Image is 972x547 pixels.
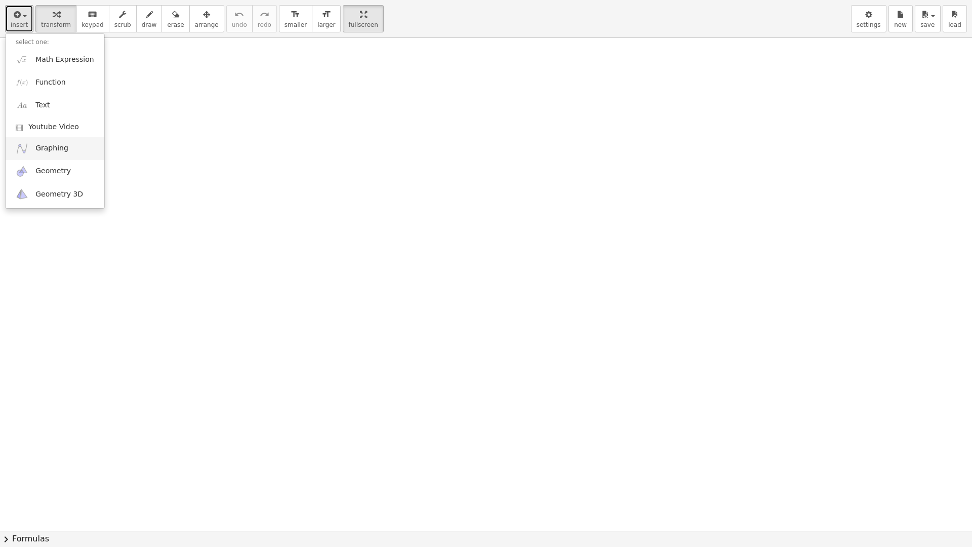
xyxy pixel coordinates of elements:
button: new [888,5,913,32]
img: Aa.png [16,99,28,112]
button: transform [35,5,76,32]
img: ggb-graphing.svg [16,142,28,155]
a: Function [6,71,104,94]
button: arrange [189,5,224,32]
button: undoundo [226,5,253,32]
a: Text [6,94,104,117]
img: ggb-3d.svg [16,188,28,201]
button: format_sizelarger [312,5,341,32]
a: Geometry [6,160,104,183]
span: Math Expression [35,55,94,65]
button: draw [136,5,163,32]
a: Graphing [6,137,104,160]
span: smaller [285,21,307,28]
i: redo [260,9,269,21]
button: format_sizesmaller [279,5,312,32]
i: undo [234,9,244,21]
i: format_size [321,9,331,21]
span: Graphing [35,143,68,153]
button: save [915,5,941,32]
span: Geometry 3D [35,189,83,200]
button: redoredo [252,5,277,32]
span: insert [11,21,28,28]
img: sqrt_x.png [16,53,28,66]
a: Youtube Video [6,117,104,137]
button: fullscreen [343,5,383,32]
span: Geometry [35,166,71,176]
span: Youtube Video [28,122,79,132]
span: new [894,21,907,28]
span: transform [41,21,71,28]
button: load [943,5,967,32]
button: settings [851,5,886,32]
span: load [948,21,961,28]
a: Geometry 3D [6,183,104,206]
span: arrange [195,21,219,28]
button: scrub [109,5,137,32]
span: fullscreen [348,21,378,28]
span: settings [857,21,881,28]
img: f_x.png [16,76,28,89]
li: select one: [6,36,104,48]
span: scrub [114,21,131,28]
span: Function [35,77,66,88]
i: keyboard [88,9,97,21]
span: draw [142,21,157,28]
button: erase [161,5,189,32]
span: Text [35,100,50,110]
span: redo [258,21,271,28]
button: keyboardkeypad [76,5,109,32]
span: keypad [82,21,104,28]
span: save [920,21,935,28]
span: erase [167,21,184,28]
span: larger [317,21,335,28]
a: Math Expression [6,48,104,71]
button: insert [5,5,33,32]
i: format_size [291,9,300,21]
span: undo [232,21,247,28]
img: ggb-geometry.svg [16,165,28,178]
